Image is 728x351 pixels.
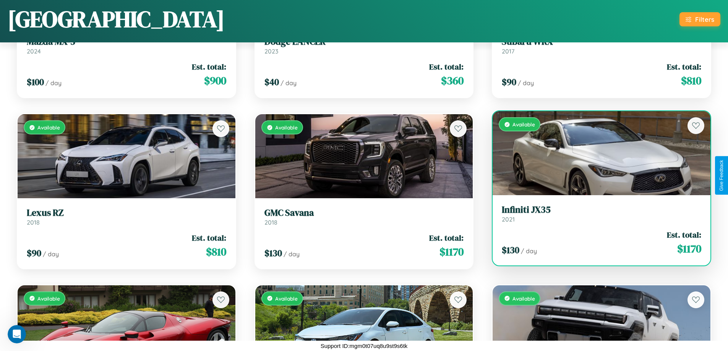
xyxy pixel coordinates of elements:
[512,121,535,128] span: Available
[27,76,44,88] span: $ 100
[264,247,282,259] span: $ 130
[441,73,464,88] span: $ 360
[695,15,714,23] div: Filters
[667,61,701,72] span: Est. total:
[37,124,60,131] span: Available
[502,204,701,223] a: Infiniti JX352021
[264,36,464,55] a: Dodge LANCER2023
[275,295,298,302] span: Available
[206,244,226,259] span: $ 810
[681,73,701,88] span: $ 810
[45,79,62,87] span: / day
[521,247,537,255] span: / day
[264,207,464,218] h3: GMC Savana
[27,207,226,218] h3: Lexus RZ
[667,229,701,240] span: Est. total:
[8,3,225,35] h1: [GEOGRAPHIC_DATA]
[321,341,408,351] p: Support ID: mgm0t07uq8u9st9s6tk
[280,79,297,87] span: / day
[8,325,26,343] iframe: Intercom live chat
[502,204,701,215] h3: Infiniti JX35
[204,73,226,88] span: $ 900
[264,76,279,88] span: $ 40
[27,207,226,226] a: Lexus RZ2018
[27,218,40,226] span: 2018
[264,207,464,226] a: GMC Savana2018
[275,124,298,131] span: Available
[502,36,701,55] a: Subaru WRX2017
[502,76,516,88] span: $ 90
[43,250,59,258] span: / day
[502,244,519,256] span: $ 130
[439,244,464,259] span: $ 1170
[264,47,278,55] span: 2023
[719,160,724,191] div: Give Feedback
[284,250,300,258] span: / day
[679,12,720,26] button: Filters
[502,47,514,55] span: 2017
[502,215,515,223] span: 2021
[192,232,226,243] span: Est. total:
[192,61,226,72] span: Est. total:
[677,241,701,256] span: $ 1170
[429,232,464,243] span: Est. total:
[27,36,226,55] a: Mazda MX-52024
[264,218,277,226] span: 2018
[27,47,41,55] span: 2024
[518,79,534,87] span: / day
[37,295,60,302] span: Available
[27,247,41,259] span: $ 90
[512,295,535,302] span: Available
[429,61,464,72] span: Est. total:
